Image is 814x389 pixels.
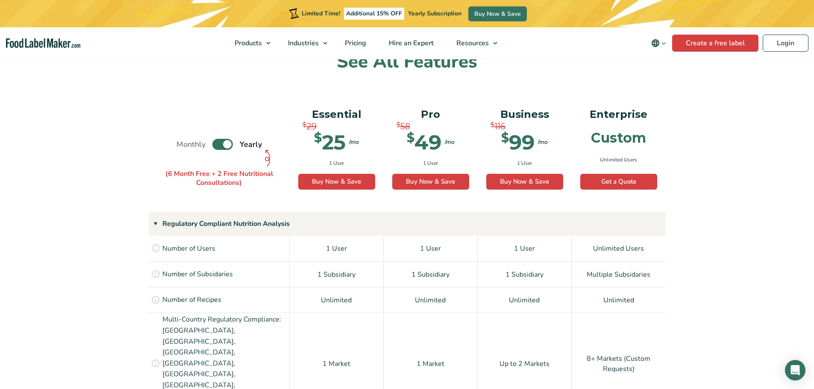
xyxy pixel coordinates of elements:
span: 116 [494,120,505,133]
div: Multiple Subsidaries [572,261,666,287]
p: Number of Subsidaries [162,269,233,280]
p: Number of Recipes [162,295,221,306]
a: Buy Now & Save [298,174,375,190]
div: Regulatory Compliant Nutrition Analysis [149,212,666,236]
div: Open Intercom Messenger [785,360,805,380]
a: Food Label Maker homepage [6,38,80,48]
a: Create a free label [672,35,758,52]
span: $ [303,120,306,130]
span: /mo [349,137,359,146]
span: Industries [285,38,320,48]
p: Number of Users [162,243,215,254]
div: 1 Subsidiary [290,261,384,287]
p: Business [486,106,563,123]
a: Hire an Expert [378,27,443,59]
span: $ [407,132,414,144]
span: /mo [445,137,455,146]
span: $ [314,132,322,144]
a: Industries [277,27,332,59]
a: Products [223,27,275,59]
div: Unlimited [384,287,478,313]
span: Resources [454,38,490,48]
div: Unlimited [478,287,572,313]
div: Unlimited [290,287,384,313]
div: Unlimited [572,287,666,313]
a: Pricing [334,27,376,59]
div: 1 Subsidiary [384,261,478,287]
span: Additional 15% OFF [344,8,404,20]
button: Change language [645,35,672,52]
p: (6 Month Free + 2 Free Nutritional Consultations) [155,146,283,187]
p: Pro [392,106,469,123]
span: $ [397,120,400,130]
span: 1 User [329,159,344,167]
label: Toggle [212,139,233,150]
span: $ [491,120,494,130]
div: Custom [591,131,646,145]
span: 29 [306,120,317,133]
a: Resources [445,27,502,59]
a: Buy Now & Save [468,6,527,21]
a: Login [763,35,808,52]
span: Products [232,38,263,48]
div: 25 [314,132,346,152]
span: Monthly [176,139,206,150]
span: Hire an Expert [386,38,435,48]
a: Buy Now & Save [392,174,469,190]
div: 1 User [384,236,478,261]
div: Unlimited Users [572,236,666,261]
span: 58 [400,120,410,133]
p: Essential [298,106,375,123]
span: $ [501,132,509,144]
span: 1 User [517,159,532,167]
a: Buy Now & Save [486,174,563,190]
div: 49 [407,132,441,152]
span: Yearly Subscription [408,9,461,18]
span: Limited Time! [302,9,340,18]
span: 1 User [423,159,438,167]
div: 99 [501,132,535,152]
div: 1 User [478,236,572,261]
h2: See All Features [127,50,687,74]
span: Pricing [342,38,367,48]
div: 1 Subsidiary [478,261,572,287]
p: Enterprise [580,106,657,123]
span: Yearly [240,139,262,150]
div: 1 User [290,236,384,261]
span: /mo [538,137,548,146]
a: Get a Quote [580,174,657,190]
span: Unlimited Users [600,156,637,164]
